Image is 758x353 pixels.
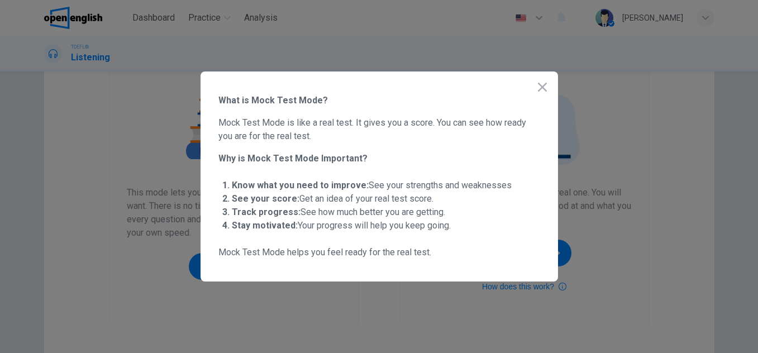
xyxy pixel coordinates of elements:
[232,193,433,204] span: Get an idea of your real test score.
[232,193,299,204] strong: See your score:
[232,220,298,231] strong: Stay motivated:
[232,180,512,190] span: See your strengths and weaknesses
[218,246,540,259] span: Mock Test Mode helps you feel ready for the real test.
[232,207,301,217] strong: Track progress:
[232,207,445,217] span: See how much better you are getting.
[218,152,540,165] span: Why is Mock Test Mode Important?
[218,94,540,107] span: What is Mock Test Mode?
[232,220,451,231] span: Your progress will help you keep going.
[218,116,540,143] span: Mock Test Mode is like a real test. It gives you a score. You can see how ready you are for the r...
[232,180,369,190] strong: Know what you need to improve:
